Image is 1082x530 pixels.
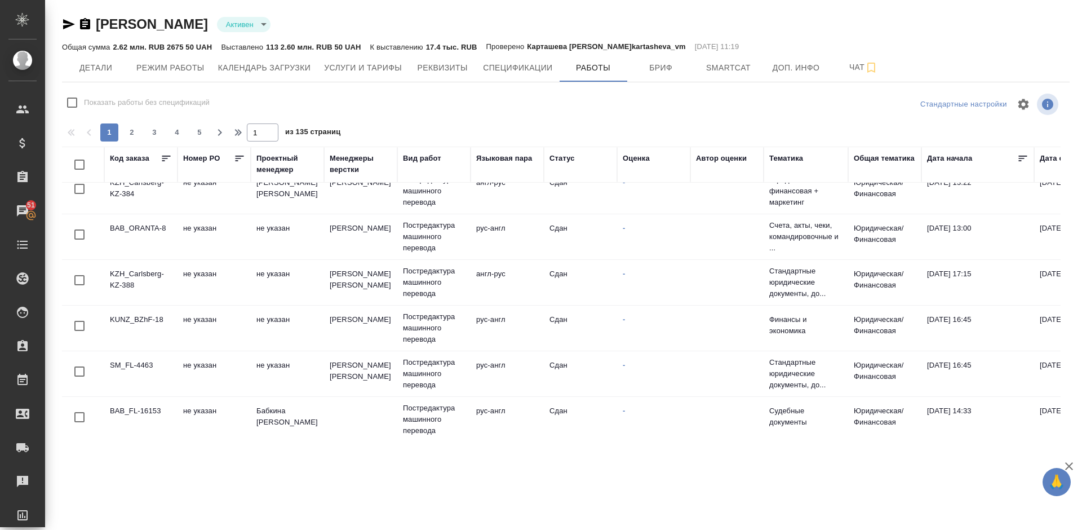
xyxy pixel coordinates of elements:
[68,177,91,201] span: Toggle Row Selected
[769,153,803,164] div: Тематика
[62,17,76,31] button: Скопировать ссылку для ЯМессенджера
[848,308,921,348] td: Юридическая/Финансовая
[566,61,620,75] span: Работы
[1047,470,1066,494] span: 🙏
[623,407,625,415] a: -
[104,171,178,211] td: KZH_Carlsberg-KZ-384
[403,153,441,164] div: Вид работ
[68,223,91,246] span: Toggle Row Selected
[178,171,251,211] td: не указан
[190,123,209,142] button: 5
[104,263,178,302] td: KZH_Carlsberg-KZ-388
[84,97,210,108] span: Показать работы без спецификаций
[123,123,141,142] button: 2
[415,61,469,75] span: Реквизиты
[403,266,465,299] p: Постредактура машинного перевода
[178,217,251,257] td: не указан
[1043,468,1071,496] button: 🙏
[324,308,397,348] td: [PERSON_NAME]
[251,354,324,394] td: не указан
[483,61,552,75] span: Спецификации
[69,61,123,75] span: Детали
[921,354,1034,394] td: [DATE] 16:45
[769,266,842,299] p: Стандартные юридические документы, до...
[696,153,747,164] div: Автор оценки
[921,171,1034,211] td: [DATE] 13:22
[854,153,915,164] div: Общая тематика
[1037,94,1061,115] span: Посмотреть информацию
[78,17,92,31] button: Скопировать ссылку
[168,127,186,138] span: 4
[256,153,318,175] div: Проектный менеджер
[221,43,266,51] p: Выставлено
[104,354,178,394] td: SM_FL-4463
[123,127,141,138] span: 2
[695,41,739,52] p: [DATE] 11:19
[527,41,685,52] p: Карташева [PERSON_NAME]kartasheva_vm
[623,361,625,369] a: -
[471,171,544,211] td: англ-рус
[426,43,477,51] p: 17.4 тыс. RUB
[218,61,311,75] span: Календарь загрузки
[921,400,1034,439] td: [DATE] 14:33
[769,174,842,208] p: Юридическая/финансовая + маркетинг
[476,153,533,164] div: Языковая пара
[549,153,575,164] div: Статус
[864,61,878,74] svg: Подписаться
[324,263,397,302] td: [PERSON_NAME] [PERSON_NAME]
[544,217,617,257] td: Сдан
[848,354,921,394] td: Юридическая/Финансовая
[471,400,544,439] td: рус-англ
[403,174,465,208] p: Постредактура машинного перевода
[921,308,1034,348] td: [DATE] 16:45
[769,314,842,337] p: Финансы и экономика
[471,354,544,394] td: рус-англ
[266,43,281,51] p: 113
[1040,153,1081,164] div: Дата сдачи
[281,43,335,51] p: 2.60 млн. RUB
[178,400,251,439] td: не указан
[623,270,625,278] a: -
[251,308,324,348] td: не указан
[623,224,625,232] a: -
[837,60,891,74] span: Чат
[702,61,756,75] span: Smartcat
[251,263,324,302] td: не указан
[927,153,972,164] div: Дата начала
[104,217,178,257] td: BAB_ORANTA-8
[110,153,149,164] div: Код заказа
[917,96,1010,113] div: split button
[403,311,465,345] p: Постредактура машинного перевода
[136,61,205,75] span: Режим работы
[544,400,617,439] td: Сдан
[190,127,209,138] span: 5
[183,153,220,164] div: Номер PO
[68,405,91,429] span: Toggle Row Selected
[113,43,167,51] p: 2.62 млн. RUB
[921,217,1034,257] td: [DATE] 13:00
[285,125,340,142] span: из 135 страниц
[486,41,527,52] p: Проверено
[634,61,688,75] span: Бриф
[403,220,465,254] p: Постредактура машинного перевода
[251,400,324,439] td: Бабкина [PERSON_NAME]
[769,61,823,75] span: Доп. инфо
[623,315,625,324] a: -
[848,263,921,302] td: Юридическая/Финансовая
[921,263,1034,302] td: [DATE] 17:15
[848,400,921,439] td: Юридическая/Финансовая
[178,354,251,394] td: не указан
[68,268,91,292] span: Toggle Row Selected
[251,217,324,257] td: не указан
[324,171,397,211] td: [PERSON_NAME]
[769,405,842,428] p: Судебные документы
[1010,91,1037,118] span: Настроить таблицу
[848,171,921,211] td: Юридическая/Финансовая
[403,357,465,391] p: Постредактура машинного перевода
[3,197,42,225] a: 51
[324,61,402,75] span: Услуги и тарифы
[330,153,392,175] div: Менеджеры верстки
[370,43,426,51] p: К выставлению
[217,17,270,32] div: Активен
[20,200,42,211] span: 51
